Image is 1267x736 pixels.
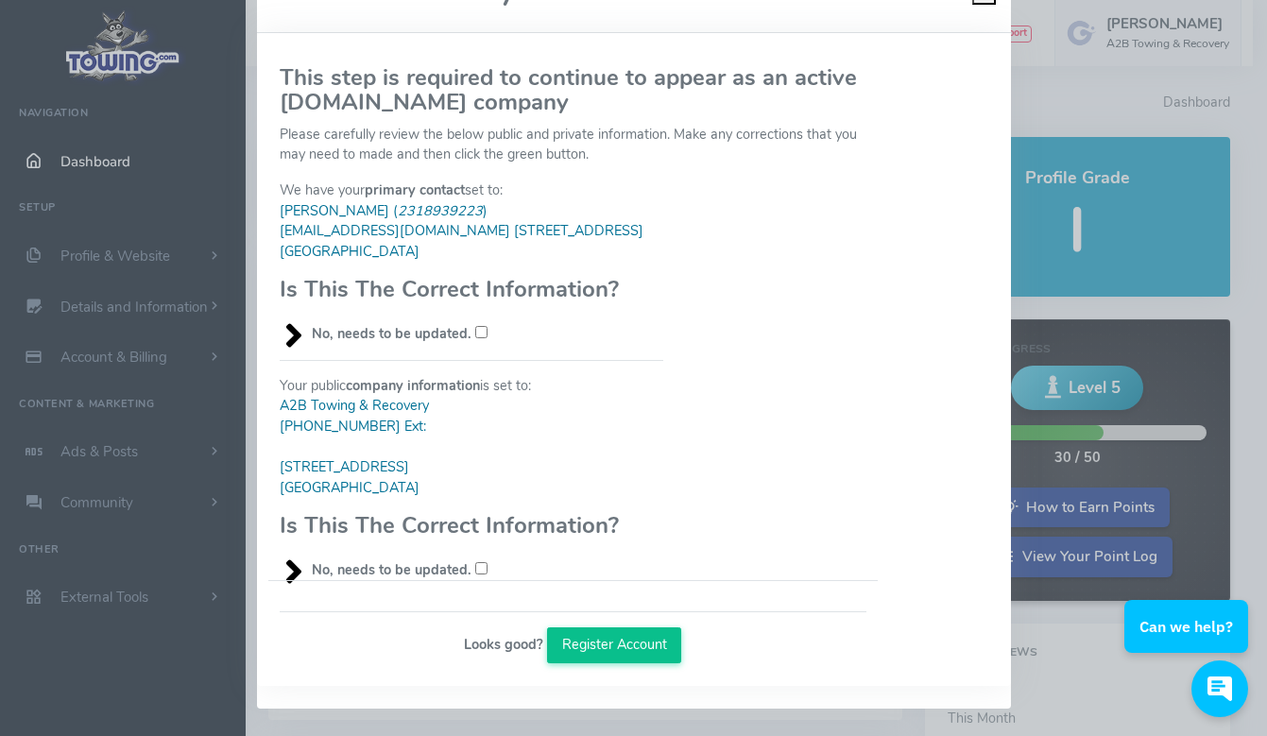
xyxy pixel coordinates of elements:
[280,513,663,538] h3: Is This The Correct Information?
[280,201,663,263] blockquote: [PERSON_NAME] ( ) [EMAIL_ADDRESS][DOMAIN_NAME] [STREET_ADDRESS] [GEOGRAPHIC_DATA]
[398,201,483,220] em: 2318939223
[280,125,866,165] p: Please carefully review the below public and private information. Make any corrections that you m...
[280,396,663,498] blockquote: A2B Towing & Recovery [PHONE_NUMBER] Ext: [STREET_ADDRESS] [GEOGRAPHIC_DATA]
[464,635,543,654] b: Looks good?
[547,627,681,663] button: Register Account
[268,345,675,581] div: Your public is set to:
[1110,548,1267,736] iframe: Conversations
[280,65,866,115] h3: This step is required to continue to appear as an active [DOMAIN_NAME] company
[365,180,465,199] b: primary contact
[346,376,480,395] b: company information
[280,277,663,301] h3: Is This The Correct Information?
[312,324,471,343] b: No, needs to be updated.
[475,326,488,338] input: No, needs to be updated.
[268,180,675,344] div: We have your set to:
[475,562,488,574] input: No, needs to be updated.
[312,560,471,579] b: No, needs to be updated.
